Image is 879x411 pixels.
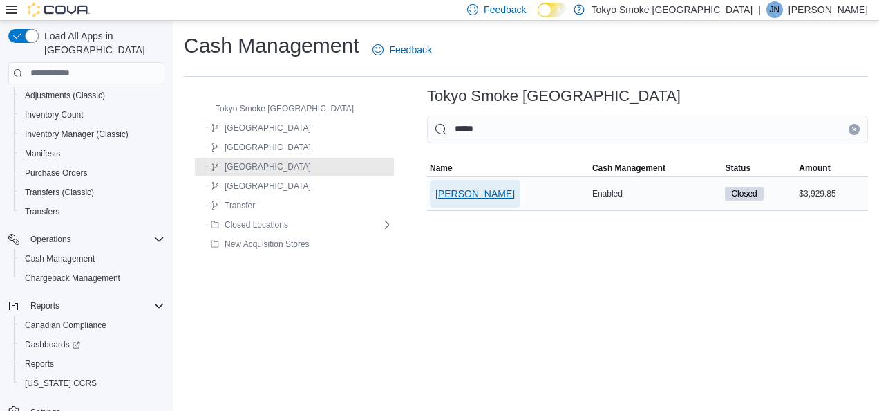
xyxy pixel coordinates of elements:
button: [GEOGRAPHIC_DATA] [205,158,316,175]
a: Inventory Count [19,107,89,123]
span: Washington CCRS [19,375,164,392]
button: Cash Management [14,249,170,268]
button: Clear input [849,124,860,135]
span: Transfers [19,203,164,220]
span: Reports [30,300,59,311]
span: [GEOGRAPHIC_DATA] [225,122,311,134]
button: [GEOGRAPHIC_DATA] [205,120,316,136]
span: New Acquisition Stores [225,239,310,250]
span: [GEOGRAPHIC_DATA] [225,161,311,172]
span: Inventory Count [19,107,164,123]
button: Inventory Manager (Classic) [14,125,170,144]
span: Dashboards [25,339,80,350]
span: [PERSON_NAME] [435,187,515,201]
a: Manifests [19,145,66,162]
span: Adjustments (Classic) [19,87,164,104]
span: Purchase Orders [19,165,164,181]
a: [US_STATE] CCRS [19,375,102,392]
button: Chargeback Management [14,268,170,288]
img: Cova [28,3,90,17]
div: $3,929.85 [796,185,868,202]
a: Reports [19,356,59,372]
div: Jesse Neira [766,1,783,18]
a: Canadian Compliance [19,317,112,334]
span: Inventory Manager (Classic) [19,126,164,143]
p: Tokyo Smoke [GEOGRAPHIC_DATA] [592,1,753,18]
button: [PERSON_NAME] [430,180,520,208]
button: Transfers (Classic) [14,183,170,202]
button: Status [722,160,796,176]
span: Manifests [19,145,164,162]
button: [GEOGRAPHIC_DATA] [205,139,316,156]
span: Inventory Manager (Classic) [25,129,129,140]
a: Adjustments (Classic) [19,87,111,104]
a: Cash Management [19,250,100,267]
span: Transfers [25,206,59,217]
span: JN [770,1,780,18]
button: Adjustments (Classic) [14,86,170,105]
span: Closed [731,188,757,200]
button: Amount [796,160,868,176]
button: New Acquisition Stores [205,236,315,253]
span: Closed Locations [225,219,288,230]
span: Cash Management [25,253,95,264]
p: [PERSON_NAME] [788,1,868,18]
button: Manifests [14,144,170,163]
a: Dashboards [14,335,170,354]
button: Operations [3,230,170,249]
span: Canadian Compliance [19,317,164,334]
span: Chargeback Management [25,273,120,284]
button: Transfer [205,197,261,214]
span: Operations [30,234,71,245]
button: Operations [25,231,77,248]
span: Reports [25,298,164,314]
a: Chargeback Management [19,270,126,286]
span: Status [725,163,750,174]
p: | [758,1,761,18]
span: Transfers (Classic) [25,187,94,198]
h1: Cash Management [184,32,359,60]
span: Operations [25,231,164,248]
input: Dark Mode [538,3,567,17]
button: Canadian Compliance [14,316,170,335]
span: Dashboards [19,336,164,353]
span: Cash Management [19,250,164,267]
span: Tokyo Smoke [GEOGRAPHIC_DATA] [216,103,354,114]
button: Closed Locations [205,217,294,233]
input: This is a search bar. As you type, the results lower in the page will automatically filter. [427,116,868,143]
span: Amount [799,163,830,174]
a: Inventory Manager (Classic) [19,126,134,143]
span: Feedback [389,43,431,57]
span: Transfers (Classic) [19,184,164,201]
button: Reports [14,354,170,374]
button: Tokyo Smoke [GEOGRAPHIC_DATA] [196,100,359,117]
button: Reports [25,298,65,314]
a: Feedback [367,36,437,64]
button: Name [427,160,589,176]
span: [GEOGRAPHIC_DATA] [225,142,311,153]
button: Reports [3,296,170,316]
div: Enabled [589,185,723,202]
span: Inventory Count [25,109,84,120]
span: Closed [725,187,763,201]
a: Transfers [19,203,65,220]
span: Reports [25,358,54,369]
button: Inventory Count [14,105,170,125]
a: Dashboards [19,336,86,353]
span: Manifests [25,148,60,159]
span: Canadian Compliance [25,320,106,331]
a: Purchase Orders [19,165,93,181]
span: Load All Apps in [GEOGRAPHIC_DATA] [39,29,164,57]
span: Name [430,163,453,174]
button: Transfers [14,202,170,221]
span: [US_STATE] CCRS [25,378,97,389]
span: Transfer [225,200,255,211]
span: Feedback [484,3,526,17]
span: Adjustments (Classic) [25,90,105,101]
button: Purchase Orders [14,163,170,183]
span: Cash Management [592,163,665,174]
button: Cash Management [589,160,723,176]
button: [US_STATE] CCRS [14,374,170,393]
h3: Tokyo Smoke [GEOGRAPHIC_DATA] [427,88,681,104]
